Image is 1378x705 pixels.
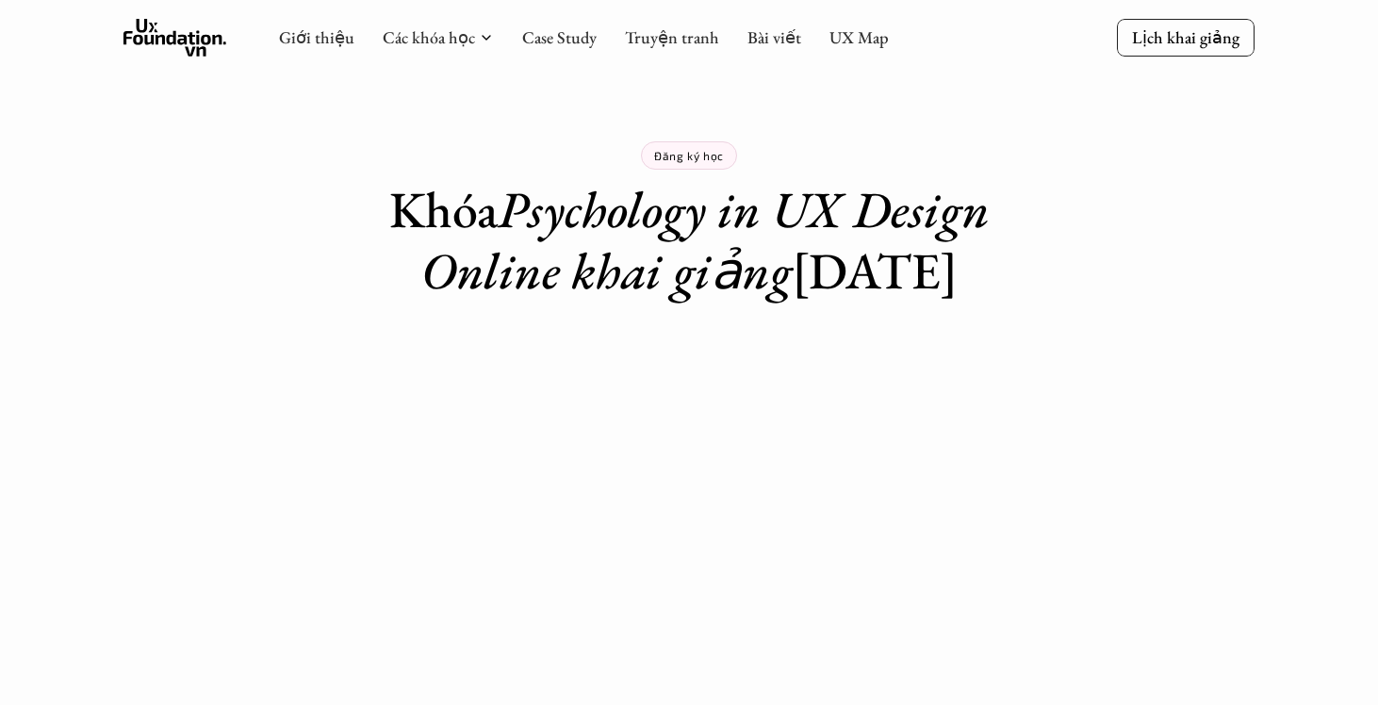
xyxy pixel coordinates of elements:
a: UX Map [814,26,874,48]
a: Các khóa học [377,26,468,48]
a: Bài viết [736,26,786,48]
p: Lịch khai giảng [1136,26,1239,48]
a: Case Study [515,26,589,48]
a: Lịch khai giảng [1121,19,1255,56]
a: Giới thiệu [279,26,349,48]
p: Đăng ký học [654,149,724,162]
a: Truyện tranh [617,26,708,48]
em: Psychology in UX Design Online khai giảng [424,176,1001,303]
h1: Khóa [DATE] [359,179,1019,302]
